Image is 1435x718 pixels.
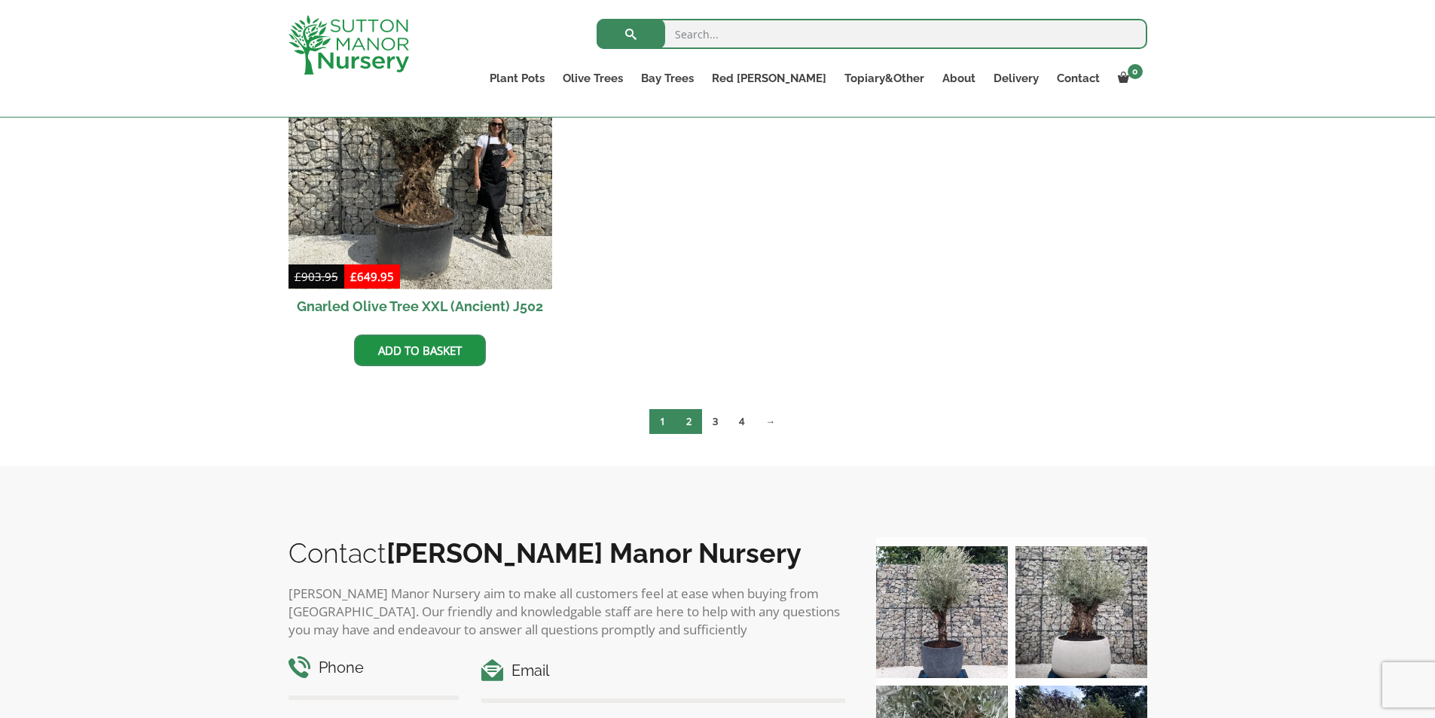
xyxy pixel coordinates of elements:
[386,537,801,569] b: [PERSON_NAME] Manor Nursery
[649,409,676,434] span: Page 1
[350,269,357,284] span: £
[755,409,786,434] a: →
[1128,64,1143,79] span: 0
[676,409,702,434] a: Page 2
[295,269,338,284] bdi: 903.95
[1048,68,1109,89] a: Contact
[1015,546,1147,678] img: Check out this beauty we potted at our nursery today ❤️‍🔥 A huge, ancient gnarled Olive tree plan...
[728,409,755,434] a: Page 4
[481,68,554,89] a: Plant Pots
[481,659,845,683] h4: Email
[289,656,460,680] h4: Phone
[350,269,394,284] bdi: 649.95
[835,68,933,89] a: Topiary&Other
[632,68,703,89] a: Bay Trees
[289,15,409,75] img: logo
[295,269,301,284] span: £
[597,19,1147,49] input: Search...
[289,585,846,639] p: [PERSON_NAME] Manor Nursery aim to make all customers feel at ease when buying from [GEOGRAPHIC_D...
[876,546,1008,678] img: A beautiful multi-stem Spanish Olive tree potted in our luxurious fibre clay pots 😍😍
[702,409,728,434] a: Page 3
[289,408,1147,440] nav: Product Pagination
[703,68,835,89] a: Red [PERSON_NAME]
[289,26,553,324] a: Sale! Gnarled Olive Tree XXL (Ancient) J502
[289,289,553,323] h2: Gnarled Olive Tree XXL (Ancient) J502
[554,68,632,89] a: Olive Trees
[289,537,846,569] h2: Contact
[289,26,553,290] img: Gnarled Olive Tree XXL (Ancient) J502
[985,68,1048,89] a: Delivery
[354,335,486,366] a: Add to basket: “Gnarled Olive Tree XXL (Ancient) J502”
[933,68,985,89] a: About
[1109,68,1147,89] a: 0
